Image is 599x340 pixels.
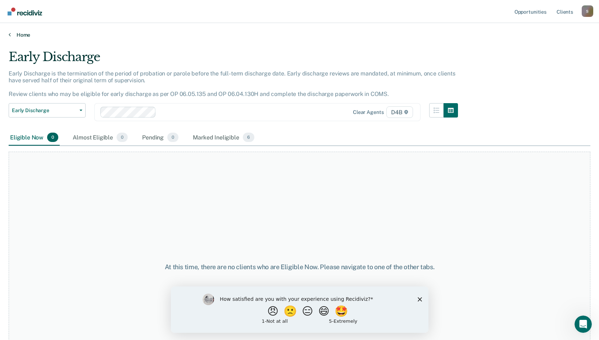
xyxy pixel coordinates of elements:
[9,103,86,118] button: Early Discharge
[12,107,77,114] span: Early Discharge
[9,130,60,146] div: Eligible Now0
[582,5,593,17] button: Profile dropdown button
[575,316,592,333] iframe: Intercom live chat
[154,263,445,271] div: At this time, there are no clients who are Eligible Now. Please navigate to one of the other tabs.
[8,8,42,15] img: Recidiviz
[117,133,128,142] span: 0
[171,286,428,333] iframe: Survey by Kim from Recidiviz
[9,50,458,70] div: Early Discharge
[191,130,256,146] div: Marked Ineligible6
[47,133,58,142] span: 0
[243,133,254,142] span: 6
[71,130,129,146] div: Almost Eligible0
[9,70,455,98] p: Early Discharge is the termination of the period of probation or parole before the full-term disc...
[582,5,593,17] div: S
[141,130,180,146] div: Pending0
[167,133,178,142] span: 0
[9,32,590,38] a: Home
[386,106,413,118] span: D4B
[353,109,384,115] div: Clear agents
